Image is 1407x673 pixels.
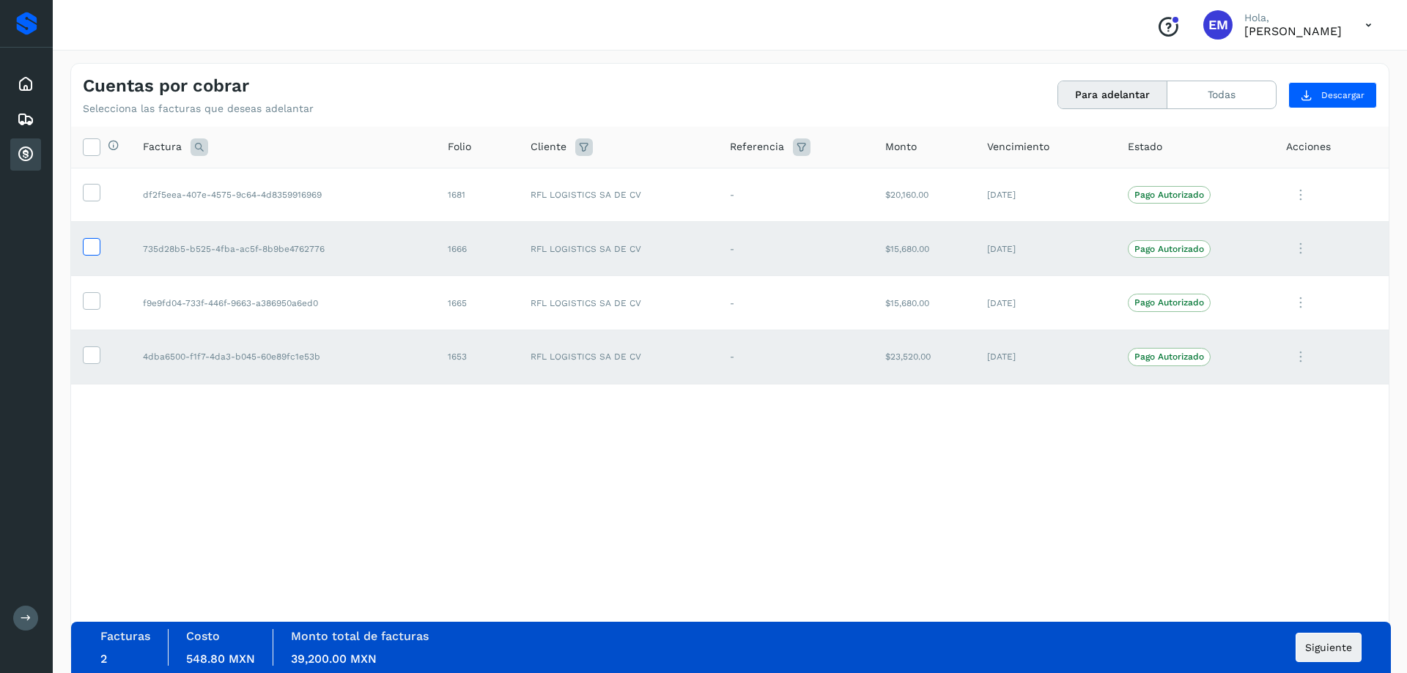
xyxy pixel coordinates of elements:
[1128,139,1162,155] span: Estado
[436,330,519,384] td: 1653
[531,139,566,155] span: Cliente
[975,330,1116,384] td: [DATE]
[83,103,314,115] p: Selecciona las facturas que deseas adelantar
[131,168,436,222] td: df2f5eea-407e-4575-9c64-4d8359916969
[1288,82,1377,108] button: Descargar
[1058,81,1167,108] button: Para adelantar
[718,276,873,330] td: -
[1134,190,1204,200] p: Pago Autorizado
[1305,642,1352,652] span: Siguiente
[1321,89,1364,102] span: Descargar
[874,222,976,276] td: $15,680.00
[874,276,976,330] td: $15,680.00
[975,168,1116,222] td: [DATE]
[436,276,519,330] td: 1665
[186,652,255,666] span: 548.80 MXN
[718,330,873,384] td: -
[291,629,429,643] label: Monto total de facturas
[1244,12,1342,24] p: Hola,
[730,139,784,155] span: Referencia
[519,276,718,330] td: RFL LOGISTICS SA DE CV
[519,330,718,384] td: RFL LOGISTICS SA DE CV
[1286,139,1331,155] span: Acciones
[100,629,150,643] label: Facturas
[131,222,436,276] td: 735d28b5-b525-4fba-ac5f-8b9be4762776
[1134,352,1204,362] p: Pago Autorizado
[1167,81,1276,108] button: Todas
[10,138,41,171] div: Cuentas por cobrar
[1244,24,1342,38] p: ERIC MONDRAGON DELGADO
[987,139,1049,155] span: Vencimiento
[519,168,718,222] td: RFL LOGISTICS SA DE CV
[436,168,519,222] td: 1681
[874,168,976,222] td: $20,160.00
[186,629,220,643] label: Costo
[1296,633,1362,662] button: Siguiente
[519,222,718,276] td: RFL LOGISTICS SA DE CV
[143,139,182,155] span: Factura
[1134,244,1204,254] p: Pago Autorizado
[885,139,917,155] span: Monto
[10,68,41,100] div: Inicio
[291,652,377,666] span: 39,200.00 MXN
[874,330,976,384] td: $23,520.00
[1134,297,1204,308] p: Pago Autorizado
[436,222,519,276] td: 1666
[10,103,41,135] div: Embarques
[131,330,436,384] td: 4dba6500-f1f7-4da3-b045-60e89fc1e53b
[718,168,873,222] td: -
[448,139,471,155] span: Folio
[718,222,873,276] td: -
[100,652,107,666] span: 2
[131,276,436,330] td: f9e9fd04-733f-446f-9663-a386950a6ed0
[975,276,1116,330] td: [DATE]
[83,75,249,97] h4: Cuentas por cobrar
[975,222,1116,276] td: [DATE]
